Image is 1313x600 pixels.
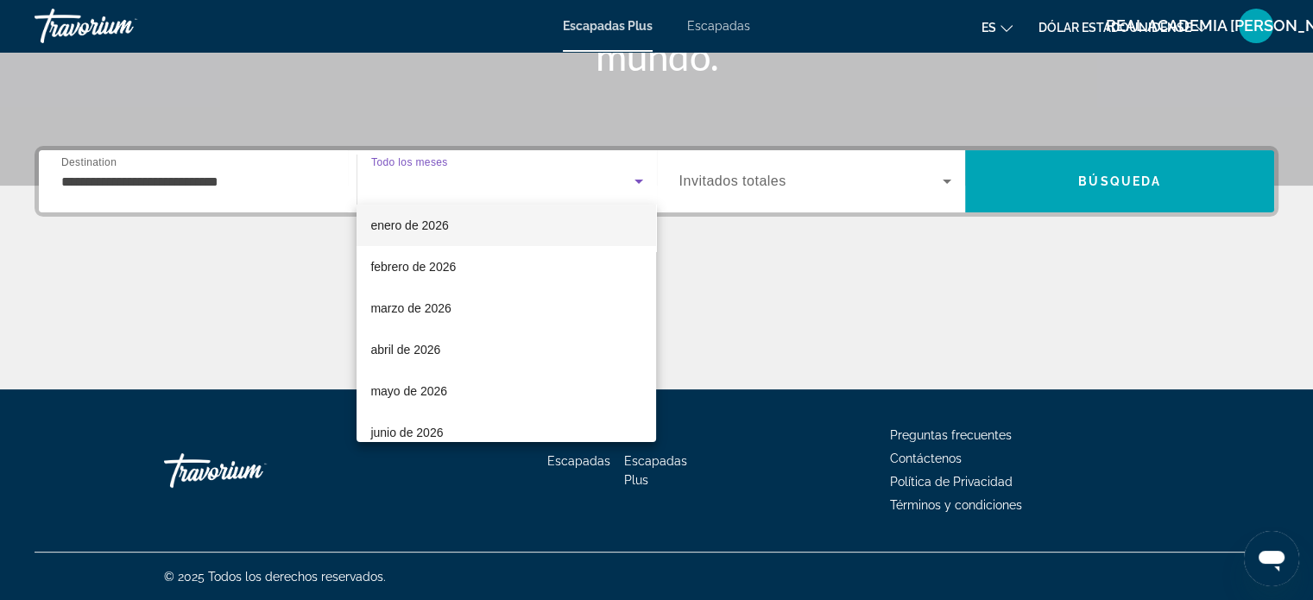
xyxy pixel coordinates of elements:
[370,343,440,357] font: abril de 2026
[370,426,443,439] font: junio de 2026
[370,260,456,274] font: febrero de 2026
[1244,531,1299,586] iframe: Botón para iniciar la ventana de mensajería
[370,301,451,315] font: marzo de 2026
[370,384,447,398] font: mayo de 2026
[370,218,448,232] font: enero de 2026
